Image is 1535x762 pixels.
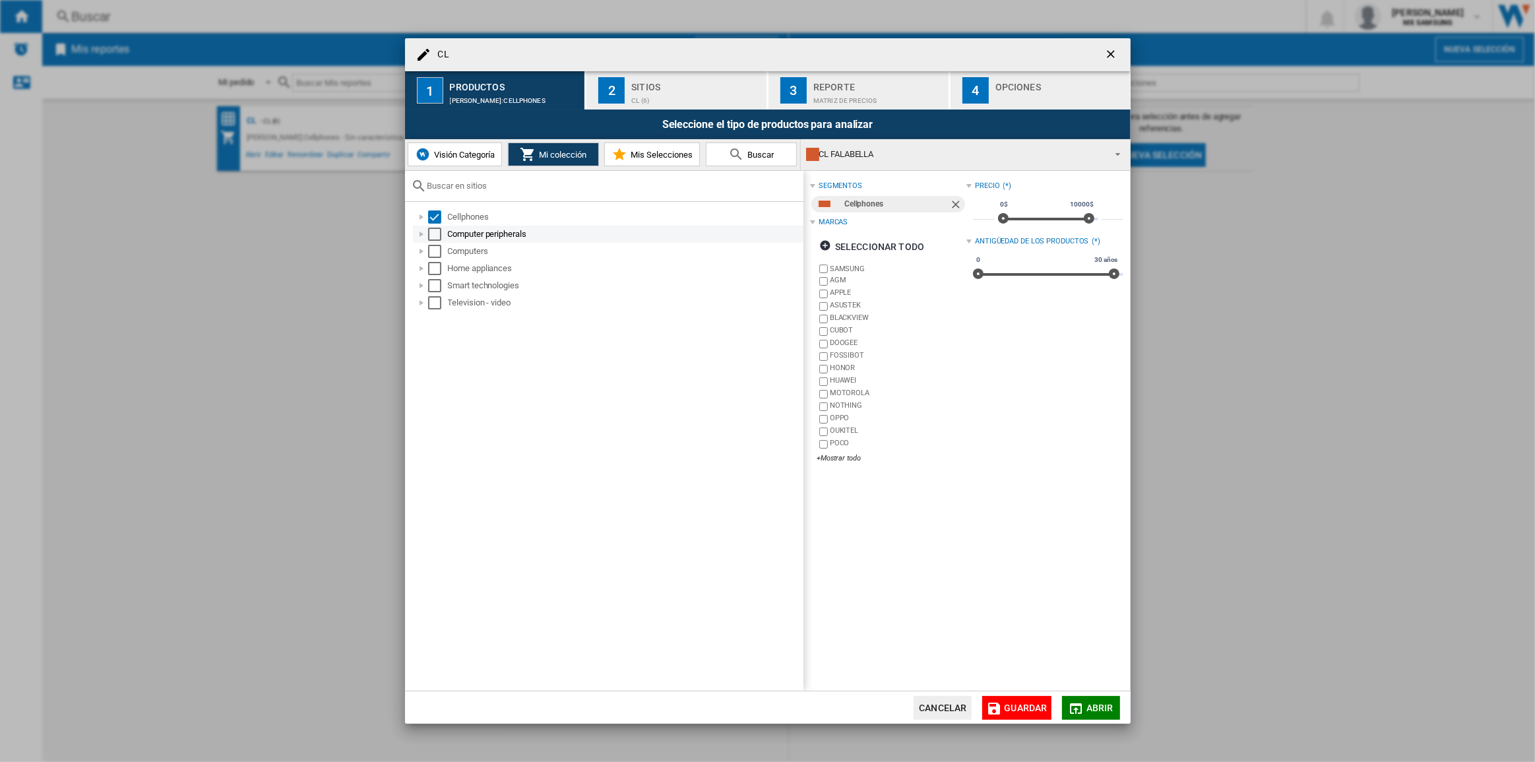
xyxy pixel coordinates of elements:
[1092,255,1119,265] span: 30 años
[428,262,448,275] md-checkbox: Select
[448,296,801,309] div: Television - video
[450,90,580,104] div: [PERSON_NAME]:Cellphones
[951,71,1131,110] button: 4 Opciones
[1086,703,1113,713] span: Abrir
[448,279,801,292] div: Smart technologies
[819,235,924,259] div: Seleccionar todo
[975,236,1088,247] div: Antigüedad de los productos
[819,352,828,361] input: brand.name
[604,143,700,166] button: Mis Selecciones
[830,338,966,350] div: DOOGEE
[962,77,989,104] div: 4
[830,275,966,288] div: AGM
[949,198,965,214] ng-md-icon: Quitar
[1068,199,1095,210] span: 10000$
[1099,42,1125,68] button: getI18NText('BUTTONS.CLOSE_DIALOG')
[830,313,966,325] div: BLACKVIEW
[819,440,828,449] input: brand.name
[830,438,966,451] div: POCO
[631,90,761,104] div: CL (6)
[819,181,862,191] div: segmentos
[830,288,966,300] div: APPLE
[631,77,761,90] div: Sitios
[428,245,448,258] md-checkbox: Select
[975,181,999,191] div: Precio
[819,377,828,386] input: brand.name
[768,71,950,110] button: 3 Reporte Matriz de precios
[830,363,966,375] div: HONOR
[998,199,1010,210] span: 0$
[806,145,1104,164] div: CL FALABELLA
[830,400,966,413] div: NOTHING
[974,255,982,265] span: 0
[428,210,448,224] md-checkbox: Select
[813,90,943,104] div: Matriz de precios
[830,426,966,438] div: OUKITEL
[405,71,586,110] button: 1 Productos [PERSON_NAME]:Cellphones
[830,300,966,313] div: ASUSTEK
[819,428,828,436] input: brand.name
[405,110,1131,139] div: Seleccione el tipo de productos para analizar
[706,143,797,166] button: Buscar
[819,217,848,228] div: Marcas
[1104,48,1120,63] ng-md-icon: getI18NText('BUTTONS.CLOSE_DIALOG')
[819,340,828,348] input: brand.name
[819,327,828,336] input: brand.name
[819,365,828,373] input: brand.name
[448,228,801,241] div: Computer peripherals
[830,413,966,426] div: OPPO
[627,150,693,160] span: Mis Selecciones
[819,415,828,424] input: brand.name
[428,228,448,241] md-checkbox: Select
[830,325,966,338] div: CUBOT
[1062,696,1120,720] button: Abrir
[428,279,448,292] md-checkbox: Select
[914,696,972,720] button: Cancelar
[817,453,966,463] div: +Mostrar todo
[417,77,443,104] div: 1
[428,296,448,309] md-checkbox: Select
[780,77,807,104] div: 3
[819,302,828,311] input: brand.name
[508,143,599,166] button: Mi colección
[819,277,828,286] input: brand.name
[830,375,966,388] div: HUAWEI
[830,350,966,363] div: FOSSIBOT
[448,210,801,224] div: Cellphones
[448,245,801,258] div: Computers
[431,150,495,160] span: Visión Categoría
[830,388,966,400] div: MOTOROLA
[450,77,580,90] div: Productos
[982,696,1051,720] button: Guardar
[819,390,828,398] input: brand.name
[819,315,828,323] input: brand.name
[819,402,828,411] input: brand.name
[408,143,502,166] button: Visión Categoría
[815,235,928,259] button: Seleccionar todo
[586,71,768,110] button: 2 Sitios CL (6)
[830,264,966,274] label: SAMSUNG
[1005,703,1048,713] span: Guardar
[448,262,801,275] div: Home appliances
[819,265,828,273] input: brand.name
[427,181,797,191] input: Buscar en sitios
[536,150,586,160] span: Mi colección
[813,77,943,90] div: Reporte
[819,290,828,298] input: brand.name
[415,146,431,162] img: wiser-icon-blue.png
[745,150,774,160] span: Buscar
[598,77,625,104] div: 2
[431,48,449,61] h4: CL
[995,77,1125,90] div: Opciones
[844,196,949,212] div: Cellphones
